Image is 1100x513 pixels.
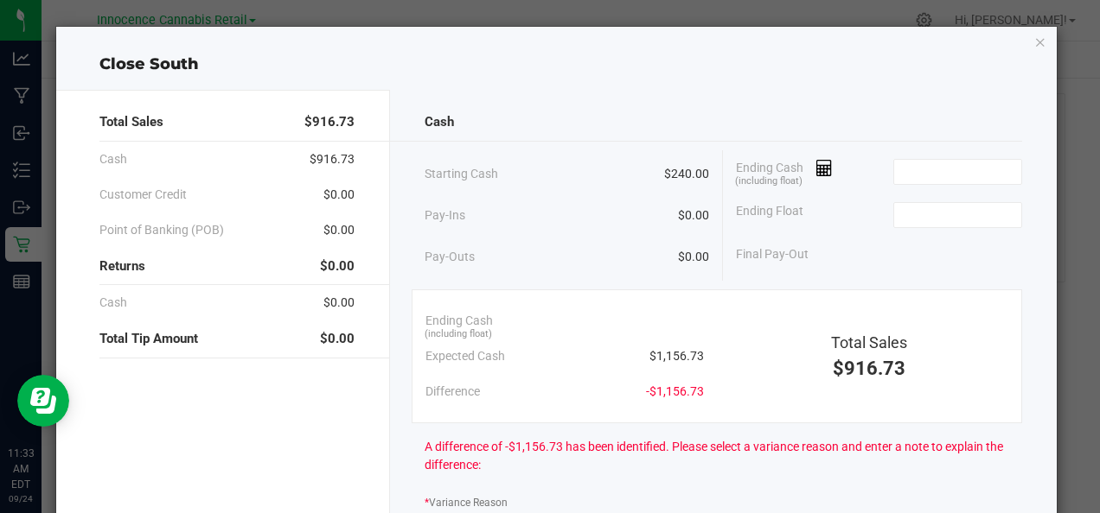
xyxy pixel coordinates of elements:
span: $240.00 [664,165,709,183]
span: Pay-Outs [425,248,475,266]
div: Close South [56,53,1056,76]
span: -$1,156.73 [646,383,704,401]
span: Customer Credit [99,186,187,204]
div: Returns [99,248,354,285]
span: $0.00 [678,206,709,225]
span: $0.00 [320,256,355,276]
span: A difference of -$1,156.73 has been identified. Please select a variance reason and enter a note ... [425,438,1022,474]
span: $916.73 [833,358,905,379]
span: Point of Banking (POB) [99,221,224,239]
span: Total Tip Amount [99,329,198,349]
span: Difference [425,383,480,401]
span: Cash [99,294,127,312]
span: Pay-Ins [425,206,465,225]
span: $1,156.73 [649,347,704,365]
span: $0.00 [323,294,355,312]
iframe: Resource center [17,375,69,427]
span: Ending Float [736,202,803,228]
span: $0.00 [320,329,355,349]
span: (including float) [425,327,492,342]
span: Total Sales [99,112,163,132]
span: Ending Cash [736,159,833,185]
span: $916.73 [310,150,355,168]
span: Starting Cash [425,165,498,183]
span: Ending Cash [425,312,493,330]
span: Cash [425,112,454,132]
span: Cash [99,150,127,168]
span: $0.00 [678,248,709,266]
span: (including float) [735,174,803,189]
label: Variance Reason [425,495,508,510]
span: Total Sales [831,333,907,351]
span: $0.00 [323,221,355,239]
span: $0.00 [323,186,355,204]
span: Expected Cash [425,347,505,365]
span: Final Pay-Out [736,245,809,263]
span: $916.73 [304,112,355,132]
